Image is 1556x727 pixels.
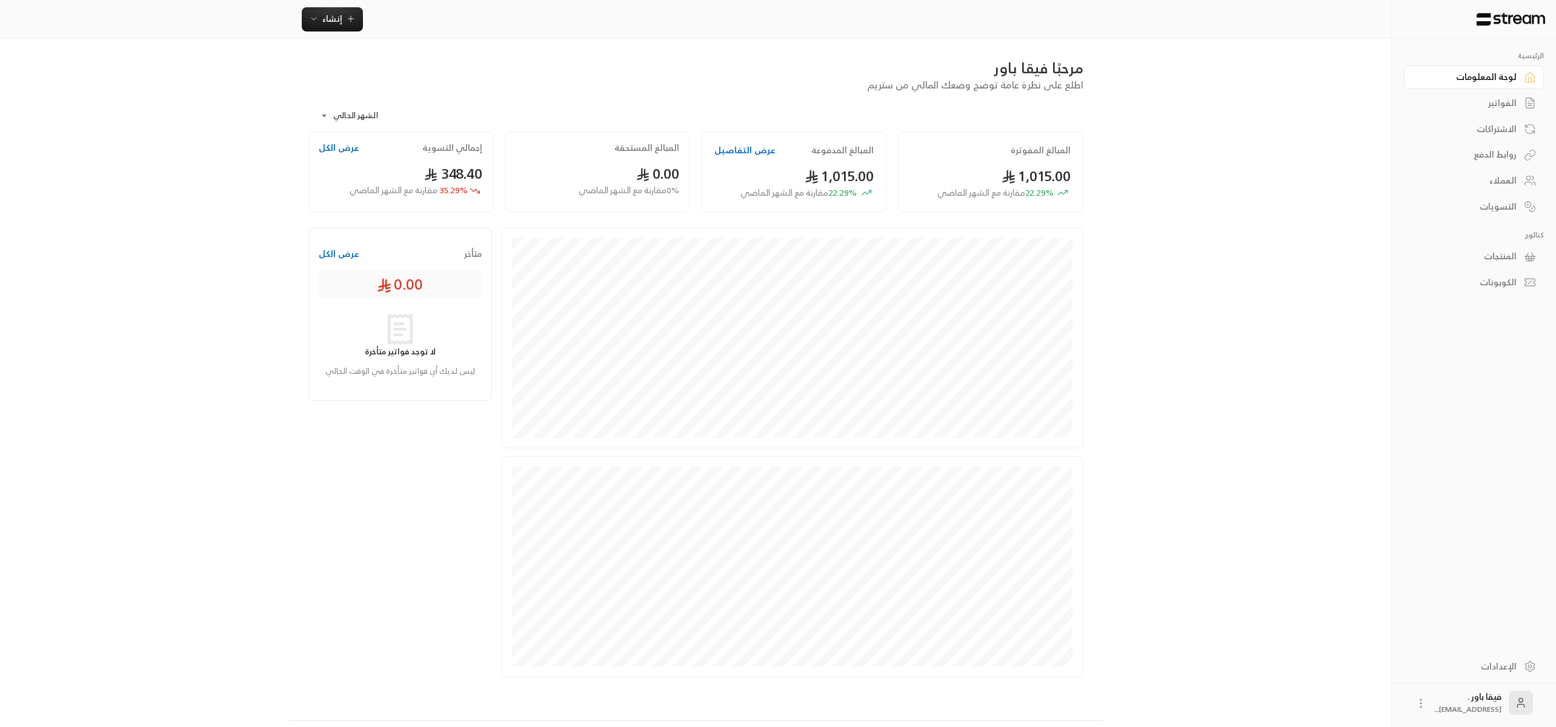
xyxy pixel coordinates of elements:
p: ليس لديك أي فواتير متأخرة في الوقت الحالي [324,365,476,377]
span: 0.00 [636,161,679,186]
a: الاشتراكات [1404,117,1544,141]
span: إنشاء [322,11,342,26]
span: 0 % مقارنة مع الشهر الماضي [579,184,679,197]
div: الشهر الحالي [314,100,405,131]
a: لوحة المعلومات [1404,65,1544,89]
h2: المبالغ المفوترة [1011,144,1071,156]
a: روابط الدفع [1404,143,1544,167]
button: عرض الكل [319,248,359,260]
span: 1,015.00 [805,164,874,188]
a: العملاء [1404,169,1544,193]
span: 35.29 % [350,184,468,197]
a: الفواتير [1404,91,1544,115]
button: عرض الكل [319,142,359,154]
p: الرئيسية [1404,51,1544,61]
h2: المبالغ المستحقة [614,142,679,154]
div: فيقا باور . [1434,691,1501,715]
div: مرحبًا فيقا باور [308,58,1083,78]
span: متأخر [464,248,482,260]
h2: إجمالي التسوية [422,142,482,154]
a: الإعدادات [1404,654,1544,678]
h2: المبالغ المدفوعة [811,144,874,156]
span: 22.29 % [740,187,857,199]
span: مقارنة مع الشهر الماضي [740,185,828,200]
a: الكوبونات [1404,271,1544,294]
div: العملاء [1419,174,1517,187]
a: المنتجات [1404,245,1544,268]
span: 0.00 [377,274,423,294]
div: المنتجات [1419,250,1517,262]
span: 348.40 [424,161,483,186]
div: الفواتير [1419,97,1517,109]
span: اطلع على نظرة عامة توضح وضعك المالي من ستريم [867,76,1083,93]
span: مقارنة مع الشهر الماضي [937,185,1025,200]
div: لوحة المعلومات [1419,71,1517,83]
div: روابط الدفع [1419,148,1517,161]
button: عرض التفاصيل [714,144,776,156]
span: 22.29 % [937,187,1054,199]
p: كتالوج [1404,230,1544,240]
img: Logo [1475,13,1546,26]
div: الإعدادات [1419,660,1517,672]
div: الاشتراكات [1419,123,1517,135]
div: الكوبونات [1419,276,1517,288]
div: التسويات [1419,201,1517,213]
span: [EMAIL_ADDRESS].... [1434,703,1501,715]
strong: لا توجد فواتير متأخرة [365,345,436,359]
button: إنشاء [302,7,363,32]
span: 1,015.00 [1002,164,1071,188]
span: مقارنة مع الشهر الماضي [350,182,437,198]
a: التسويات [1404,194,1544,218]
